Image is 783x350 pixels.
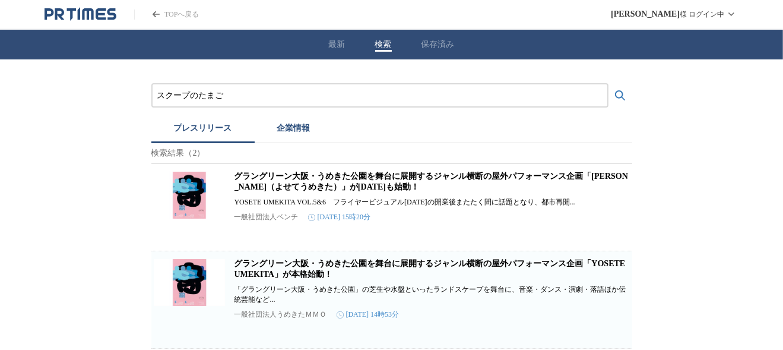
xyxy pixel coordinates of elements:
[151,143,632,164] p: 検索結果（2）
[134,10,199,20] a: PR TIMESのトップページはこちら
[255,117,333,143] button: 企業情報
[329,39,345,50] button: 最新
[234,310,327,320] p: 一般社団法人うめきたＭＭＯ
[234,172,628,191] a: グラングリーン大阪・うめきた公園を舞台に展開するジャンル横断の屋外パフォーマンス企画「[PERSON_NAME]（よせてうめきた）」が[DATE]も始動！
[375,39,392,50] button: 検索
[234,285,630,305] p: 「グラングリーン大阪・うめきた公園」の芝生や水盤といったランドスケープを舞台に、音楽・ダンス・演劇・落語ほか伝統芸能など...
[308,212,371,222] time: [DATE] 15時20分
[154,258,225,306] img: グラングリーン大阪・うめきた公園を舞台に展開するジャンル横断の屋外パフォーマンス企画「YOSETE UMEKITA」が本格始動！
[337,310,400,320] time: [DATE] 14時53分
[157,89,603,102] input: プレスリリースおよび企業を検索する
[234,197,630,207] p: YOSETE UMEKITA VOL.5&6 フライヤービジュアル[DATE]の開業後またたく間に話題となり、都市再開...
[234,212,299,222] p: 一般社団法人ベンチ
[154,171,225,219] img: グラングリーン大阪・うめきた公園を舞台に展開するジャンル横断の屋外パフォーマンス企画「YOSETE UMEKITA（よせてうめきた）」が2025年も始動！
[234,259,626,279] a: グラングリーン大阪・うめきた公園を舞台に展開するジャンル横断の屋外パフォーマンス企画「YOSETE UMEKITA」が本格始動！
[611,10,680,19] span: [PERSON_NAME]
[608,84,632,108] button: 検索する
[151,117,255,143] button: プレスリリース
[45,7,116,21] a: PR TIMESのトップページはこちら
[421,39,455,50] button: 保存済み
